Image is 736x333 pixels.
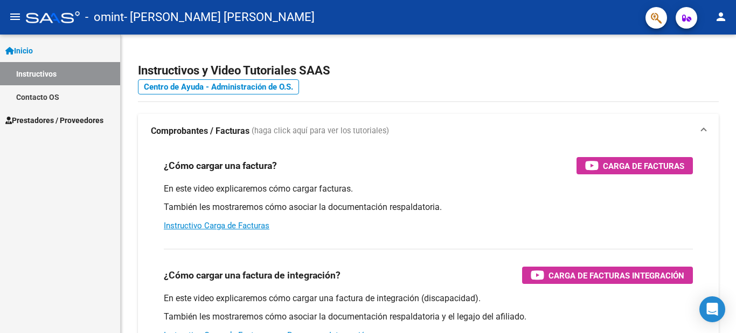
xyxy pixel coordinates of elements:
[164,201,693,213] p: También les mostraremos cómo asociar la documentación respaldatoria.
[138,114,719,148] mat-expansion-panel-header: Comprobantes / Facturas (haga click aquí para ver los tutoriales)
[164,293,693,304] p: En este video explicaremos cómo cargar una factura de integración (discapacidad).
[124,5,315,29] span: - [PERSON_NAME] [PERSON_NAME]
[164,311,693,323] p: También les mostraremos cómo asociar la documentación respaldatoria y el legajo del afiliado.
[699,296,725,322] div: Open Intercom Messenger
[5,45,33,57] span: Inicio
[603,159,684,173] span: Carga de Facturas
[85,5,124,29] span: - omint
[164,221,269,230] a: Instructivo Carga de Facturas
[548,269,684,282] span: Carga de Facturas Integración
[138,79,299,94] a: Centro de Ayuda - Administración de O.S.
[151,125,249,137] strong: Comprobantes / Facturas
[164,158,277,173] h3: ¿Cómo cargar una factura?
[252,125,389,137] span: (haga click aquí para ver los tutoriales)
[164,268,341,283] h3: ¿Cómo cargar una factura de integración?
[138,60,719,81] h2: Instructivos y Video Tutoriales SAAS
[714,10,727,23] mat-icon: person
[522,267,693,284] button: Carga de Facturas Integración
[577,157,693,174] button: Carga de Facturas
[164,183,693,195] p: En este video explicaremos cómo cargar facturas.
[5,114,103,126] span: Prestadores / Proveedores
[9,10,22,23] mat-icon: menu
